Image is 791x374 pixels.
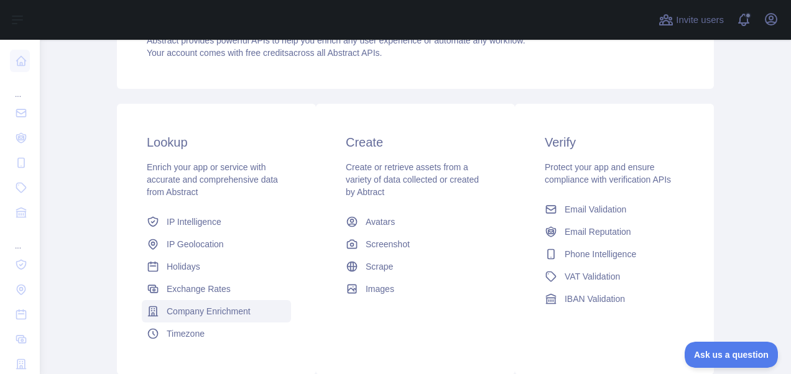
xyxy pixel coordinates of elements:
span: Company Enrichment [167,305,251,317]
a: Exchange Rates [142,278,291,300]
a: Email Validation [540,198,689,221]
span: Avatars [366,216,395,228]
span: Enrich your app or service with accurate and comprehensive data from Abstract [147,162,278,197]
span: Email Reputation [565,226,631,238]
span: Create or retrieve assets from a variety of data collected or created by Abtract [346,162,479,197]
span: VAT Validation [565,270,620,283]
span: IP Geolocation [167,238,224,250]
a: Timezone [142,322,291,345]
div: ... [10,226,30,251]
a: Avatars [341,211,490,233]
span: Invite users [676,13,724,27]
span: Phone Intelligence [565,248,636,260]
a: Scrape [341,255,490,278]
a: VAT Validation [540,265,689,288]
a: IP Geolocation [142,233,291,255]
span: Images [366,283,394,295]
a: Phone Intelligence [540,243,689,265]
span: Abstract provides powerful APIs to help you enrich any user experience or automate any workflow. [147,35,525,45]
span: free credits [246,48,289,58]
a: IP Intelligence [142,211,291,233]
h3: Lookup [147,134,286,151]
span: Email Validation [565,203,626,216]
span: Your account comes with across all Abstract APIs. [147,48,382,58]
a: Company Enrichment [142,300,291,322]
span: Exchange Rates [167,283,231,295]
span: IP Intelligence [167,216,221,228]
h3: Create [346,134,485,151]
a: Images [341,278,490,300]
button: Invite users [656,10,726,30]
iframe: Toggle Customer Support [685,342,779,368]
span: Protect your app and ensure compliance with verification APIs [545,162,671,185]
div: ... [10,75,30,99]
span: Holidays [167,260,200,273]
a: IBAN Validation [540,288,689,310]
h3: Verify [545,134,684,151]
a: Screenshot [341,233,490,255]
a: Email Reputation [540,221,689,243]
a: Holidays [142,255,291,278]
span: Screenshot [366,238,410,250]
span: Scrape [366,260,393,273]
span: Timezone [167,327,205,340]
span: IBAN Validation [565,293,625,305]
